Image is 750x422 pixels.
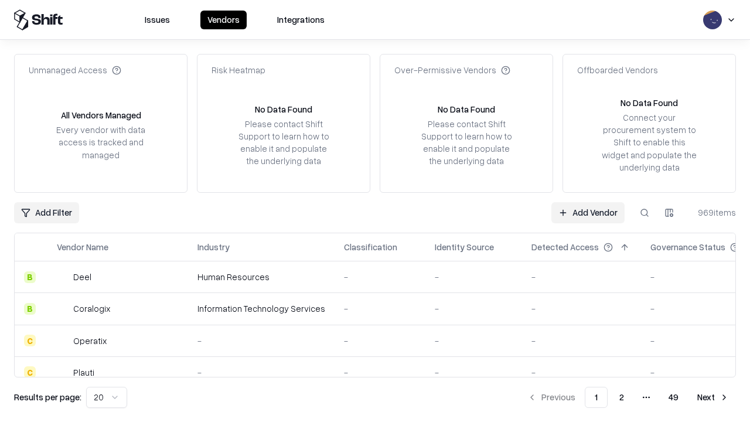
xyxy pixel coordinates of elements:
[57,335,69,346] img: Operatix
[531,366,632,379] div: -
[435,271,513,283] div: -
[73,335,107,347] div: Operatix
[73,366,94,379] div: Plauti
[394,64,510,76] div: Over-Permissive Vendors
[24,335,36,346] div: C
[235,118,332,168] div: Please contact Shift Support to learn how to enable it and populate the underlying data
[197,366,325,379] div: -
[197,271,325,283] div: Human Resources
[57,271,69,283] img: Deel
[344,271,416,283] div: -
[344,335,416,347] div: -
[690,387,736,408] button: Next
[14,391,81,403] p: Results per page:
[531,335,632,347] div: -
[197,241,230,253] div: Industry
[435,335,513,347] div: -
[57,303,69,315] img: Coralogix
[659,387,688,408] button: 49
[531,302,632,315] div: -
[24,366,36,378] div: C
[197,302,325,315] div: Information Technology Services
[689,206,736,219] div: 969 items
[270,11,332,29] button: Integrations
[621,97,678,109] div: No Data Found
[601,111,698,173] div: Connect your procurement system to Shift to enable this widget and populate the underlying data
[531,271,632,283] div: -
[200,11,247,29] button: Vendors
[435,366,513,379] div: -
[531,241,599,253] div: Detected Access
[551,202,625,223] a: Add Vendor
[29,64,121,76] div: Unmanaged Access
[435,302,513,315] div: -
[197,335,325,347] div: -
[73,271,91,283] div: Deel
[344,302,416,315] div: -
[520,387,736,408] nav: pagination
[418,118,515,168] div: Please contact Shift Support to learn how to enable it and populate the underlying data
[435,241,494,253] div: Identity Source
[61,109,141,121] div: All Vendors Managed
[255,103,312,115] div: No Data Found
[73,302,110,315] div: Coralogix
[24,271,36,283] div: B
[52,124,149,161] div: Every vendor with data access is tracked and managed
[57,241,108,253] div: Vendor Name
[577,64,658,76] div: Offboarded Vendors
[24,303,36,315] div: B
[344,366,416,379] div: -
[212,64,265,76] div: Risk Heatmap
[14,202,79,223] button: Add Filter
[57,366,69,378] img: Plauti
[344,241,397,253] div: Classification
[438,103,495,115] div: No Data Found
[585,387,608,408] button: 1
[138,11,177,29] button: Issues
[650,241,725,253] div: Governance Status
[610,387,633,408] button: 2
